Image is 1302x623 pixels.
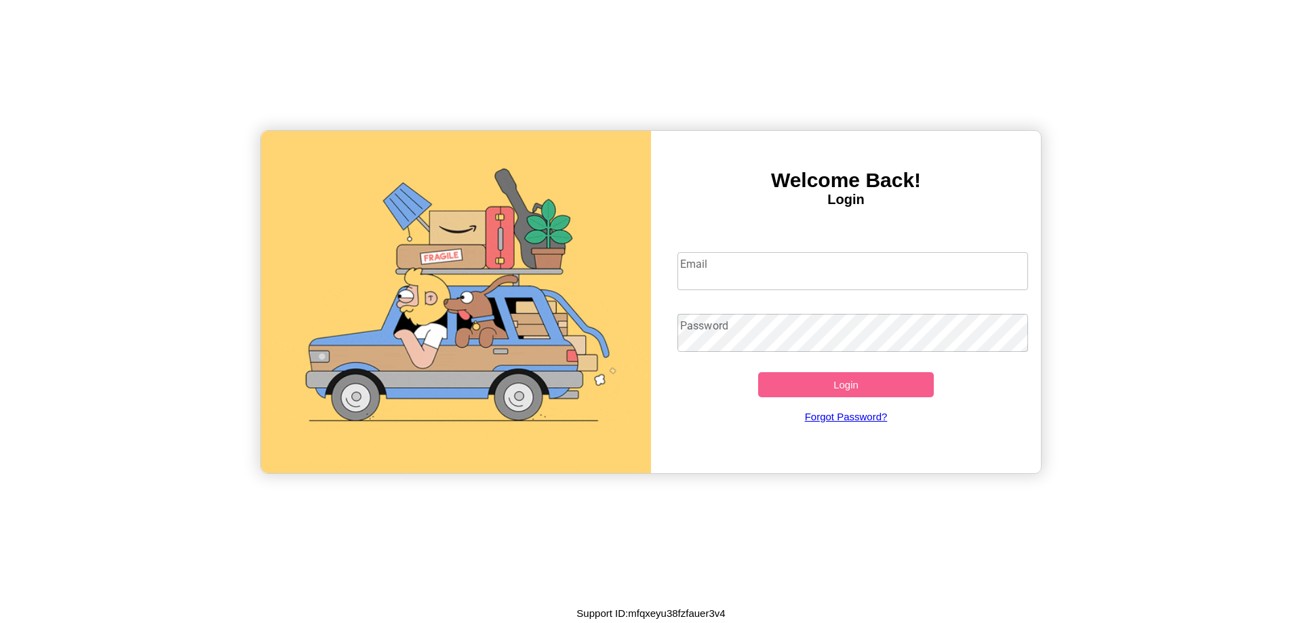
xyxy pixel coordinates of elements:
p: Support ID: mfqxeyu38fzfauer3v4 [576,604,725,622]
button: Login [758,372,934,397]
img: gif [261,131,651,473]
h4: Login [651,192,1041,207]
a: Forgot Password? [671,397,1022,436]
h3: Welcome Back! [651,169,1041,192]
